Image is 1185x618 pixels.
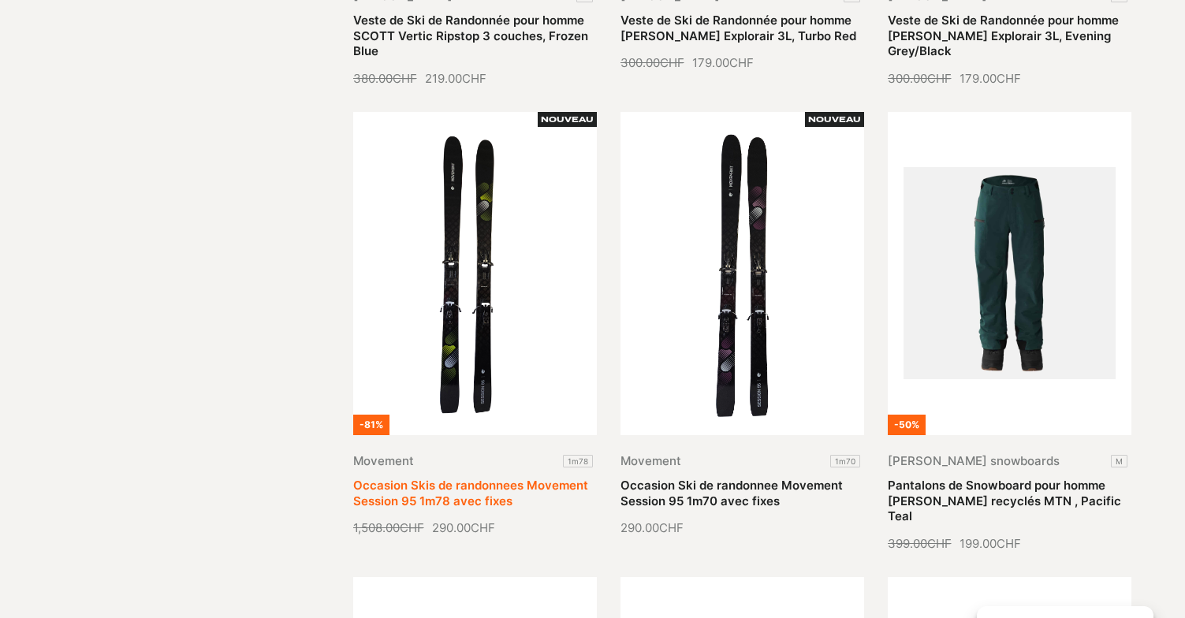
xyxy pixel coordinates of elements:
[888,13,1119,58] a: Veste de Ski de Randonnée pour homme [PERSON_NAME] Explorair 3L, Evening Grey/Black
[888,478,1121,523] a: Pantalons de Snowboard pour homme [PERSON_NAME] recyclés MTN , Pacific Teal
[353,13,588,58] a: Veste de Ski de Randonnée pour homme SCOTT Vertic Ripstop 3 couches, Frozen Blue
[353,478,588,508] a: Occasion Skis de randonnees Movement Session 95 1m78 avec fixes
[620,13,856,43] a: Veste de Ski de Randonnée pour homme [PERSON_NAME] Explorair 3L, Turbo Red
[620,478,843,508] a: Occasion Ski de randonnee Movement Session 95 1m70 avec fixes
